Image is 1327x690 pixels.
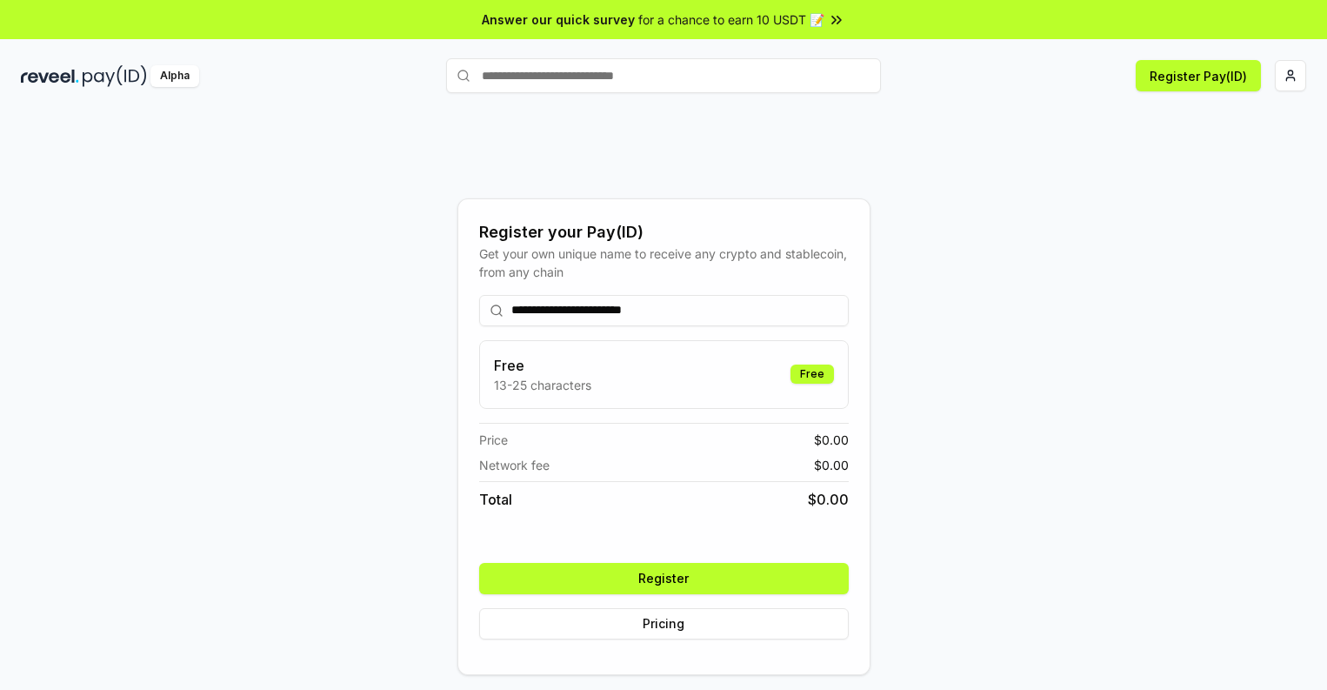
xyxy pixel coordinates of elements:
[479,489,512,510] span: Total
[479,608,849,640] button: Pricing
[638,10,824,29] span: for a chance to earn 10 USDT 📝
[150,65,199,87] div: Alpha
[494,376,591,394] p: 13-25 characters
[808,489,849,510] span: $ 0.00
[494,355,591,376] h3: Free
[479,563,849,594] button: Register
[479,220,849,245] div: Register your Pay(ID)
[21,65,79,87] img: reveel_dark
[814,431,849,449] span: $ 0.00
[479,245,849,281] div: Get your own unique name to receive any crypto and stablecoin, from any chain
[1136,60,1261,91] button: Register Pay(ID)
[790,365,834,384] div: Free
[479,456,550,474] span: Network fee
[479,431,508,449] span: Price
[482,10,635,29] span: Answer our quick survey
[83,65,147,87] img: pay_id
[814,456,849,474] span: $ 0.00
